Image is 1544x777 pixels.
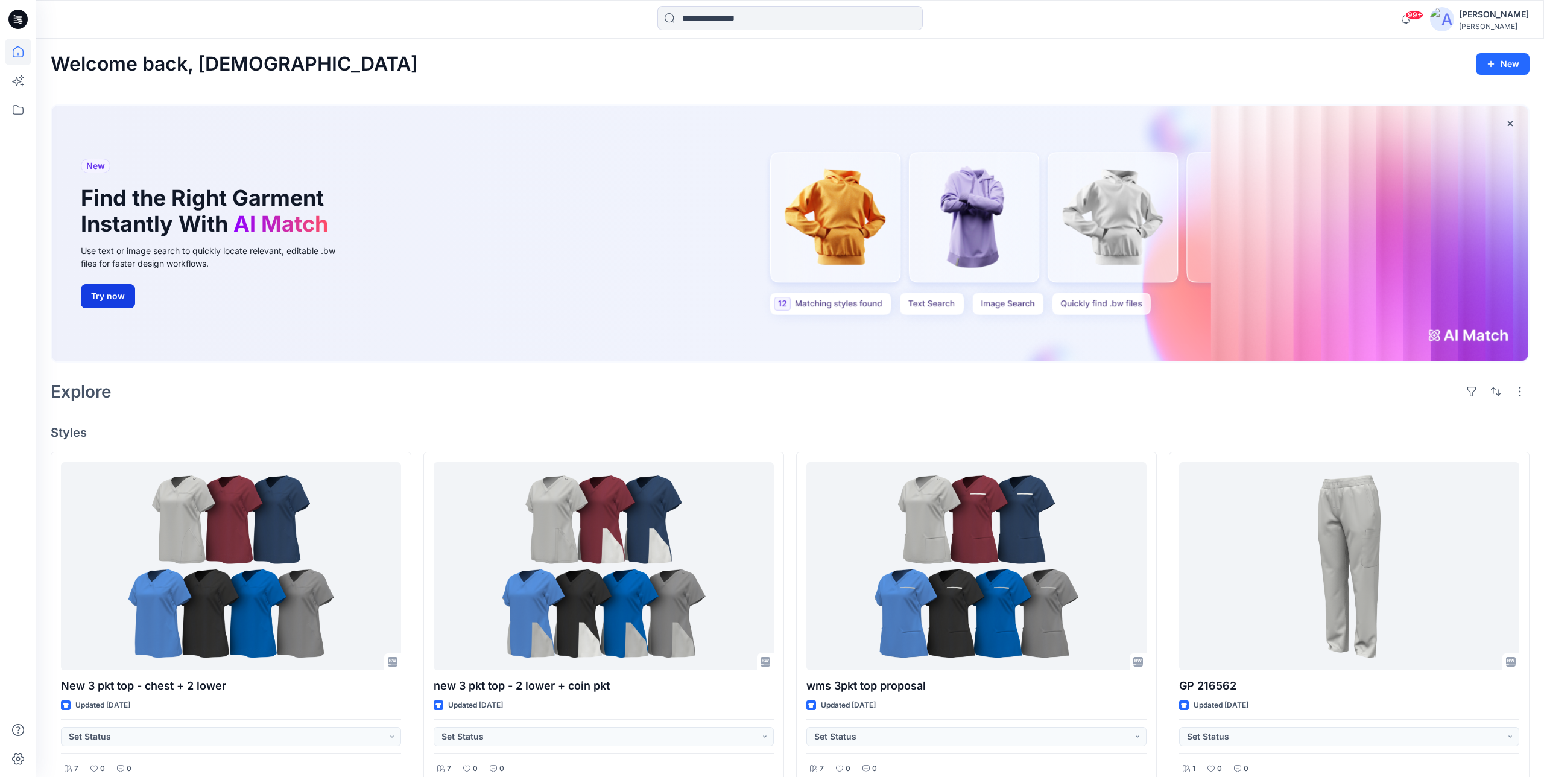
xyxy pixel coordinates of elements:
[821,699,876,712] p: Updated [DATE]
[81,185,334,237] h1: Find the Right Garment Instantly With
[1217,763,1222,775] p: 0
[1244,763,1248,775] p: 0
[820,763,824,775] p: 7
[806,462,1147,670] a: wms 3pkt top proposal
[1179,677,1519,694] p: GP 216562
[86,159,105,173] span: New
[81,284,135,308] button: Try now
[448,699,503,712] p: Updated [DATE]
[81,244,352,270] div: Use text or image search to quickly locate relevant, editable .bw files for faster design workflows.
[447,763,451,775] p: 7
[100,763,105,775] p: 0
[1192,763,1195,775] p: 1
[434,677,774,694] p: new 3 pkt top - 2 lower + coin pkt
[1405,10,1423,20] span: 99+
[74,763,78,775] p: 7
[1179,462,1519,670] a: GP 216562
[1459,7,1529,22] div: [PERSON_NAME]
[51,382,112,401] h2: Explore
[51,425,1530,440] h4: Styles
[233,211,328,237] span: AI Match
[51,53,418,75] h2: Welcome back, [DEMOGRAPHIC_DATA]
[1459,22,1529,31] div: [PERSON_NAME]
[806,677,1147,694] p: wms 3pkt top proposal
[846,763,850,775] p: 0
[1430,7,1454,31] img: avatar
[499,763,504,775] p: 0
[127,763,131,775] p: 0
[473,763,478,775] p: 0
[61,462,401,670] a: New 3 pkt top - chest + 2 lower
[1476,53,1530,75] button: New
[1194,699,1248,712] p: Updated [DATE]
[75,699,130,712] p: Updated [DATE]
[61,677,401,694] p: New 3 pkt top - chest + 2 lower
[434,462,774,670] a: new 3 pkt top - 2 lower + coin pkt
[872,763,877,775] p: 0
